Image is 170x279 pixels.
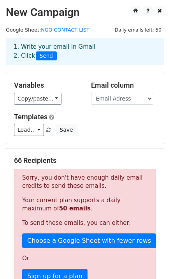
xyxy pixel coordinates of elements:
h5: 66 Recipients [14,156,156,165]
h5: Email column [91,81,156,90]
small: Google Sheet: [6,27,89,33]
iframe: Chat Widget [131,242,170,279]
h2: New Campaign [6,6,164,19]
a: Daily emails left: 50 [112,27,164,33]
a: Templates [14,113,47,121]
a: Copy/paste... [14,93,61,105]
h5: Variables [14,81,79,90]
p: Sorry, you don't have enough daily email credits to send these emails. [22,174,148,190]
button: Save [56,124,76,136]
span: Send [36,51,57,61]
div: 1. Write your email in Gmail 2. Click [8,42,162,60]
span: Daily emails left: 50 [112,26,164,34]
a: Load... [14,124,44,136]
a: NGO CONTACT LIST [41,27,89,33]
a: Choose a Google Sheet with fewer rows [22,233,156,248]
strong: 50 emails [59,205,91,212]
p: To send these emails, you can either: [22,219,148,227]
p: Or [22,254,148,263]
p: Your current plan supports a daily maximum of . [22,196,148,213]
